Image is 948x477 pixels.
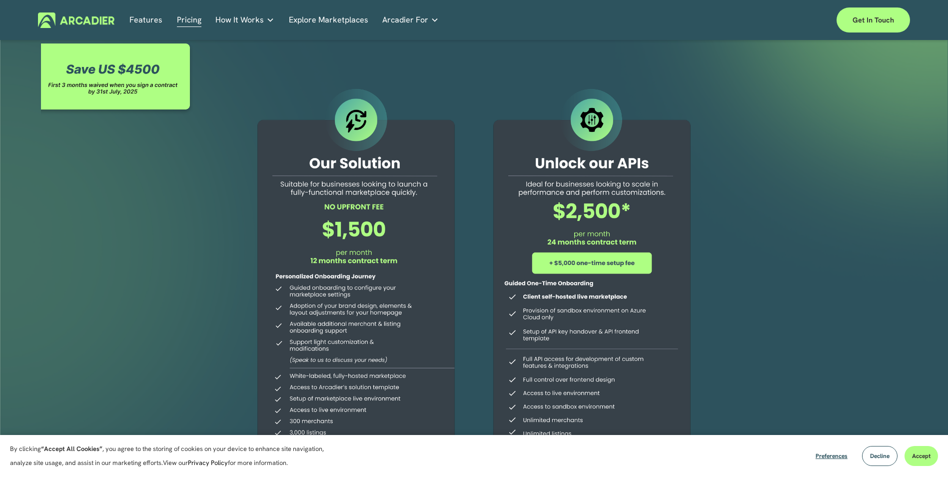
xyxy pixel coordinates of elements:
button: Accept [905,446,938,466]
img: Arcadier [38,12,114,28]
a: Features [129,12,162,28]
a: folder dropdown [215,12,274,28]
span: Accept [912,452,931,460]
a: Pricing [177,12,201,28]
a: Privacy Policy [188,458,228,467]
a: folder dropdown [382,12,439,28]
a: Explore Marketplaces [289,12,368,28]
strong: “Accept All Cookies” [41,444,102,453]
span: Arcadier For [382,13,428,27]
span: Decline [870,452,890,460]
button: Decline [862,446,898,466]
p: By clicking , you agree to the storing of cookies on your device to enhance site navigation, anal... [10,442,335,470]
button: Preferences [808,446,855,466]
span: How It Works [215,13,264,27]
a: Get in touch [837,7,910,32]
span: Preferences [816,452,848,460]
